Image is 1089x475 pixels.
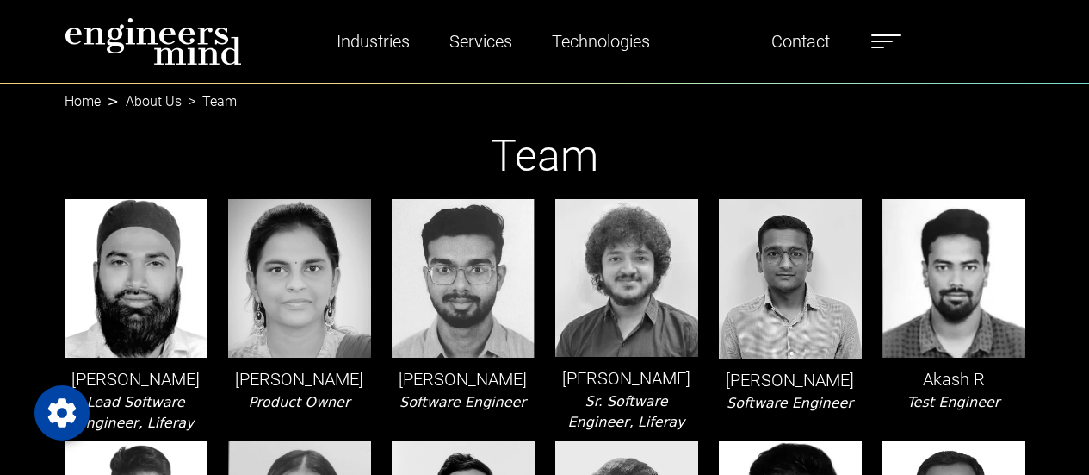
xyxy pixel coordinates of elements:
a: Home [65,93,101,109]
i: Lead Software Engineer, Liferay [77,394,194,431]
a: Technologies [545,22,657,61]
p: [PERSON_NAME] [392,366,535,392]
a: Industries [330,22,417,61]
nav: breadcrumb [65,83,1025,103]
img: leader-img [65,199,207,358]
p: [PERSON_NAME] [719,367,862,393]
img: leader-img [228,199,371,358]
i: Software Engineer [727,395,853,411]
i: Software Engineer [399,394,526,410]
img: leader-img [555,199,698,357]
p: [PERSON_NAME] [65,366,207,392]
a: About Us [126,93,182,109]
i: Sr. Software Engineer, Liferay [567,393,684,430]
p: [PERSON_NAME] [228,366,371,392]
img: leader-img [882,199,1025,358]
img: logo [65,17,242,66]
a: Services [442,22,519,61]
i: Product Owner [248,394,350,410]
img: leader-img [719,199,862,359]
a: Contact [764,22,837,61]
li: Team [182,91,237,112]
p: [PERSON_NAME] [555,366,698,391]
h1: Team [65,130,1025,182]
i: Test Engineer [907,394,1000,410]
p: Akash R [882,366,1025,392]
img: leader-img [392,199,535,358]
